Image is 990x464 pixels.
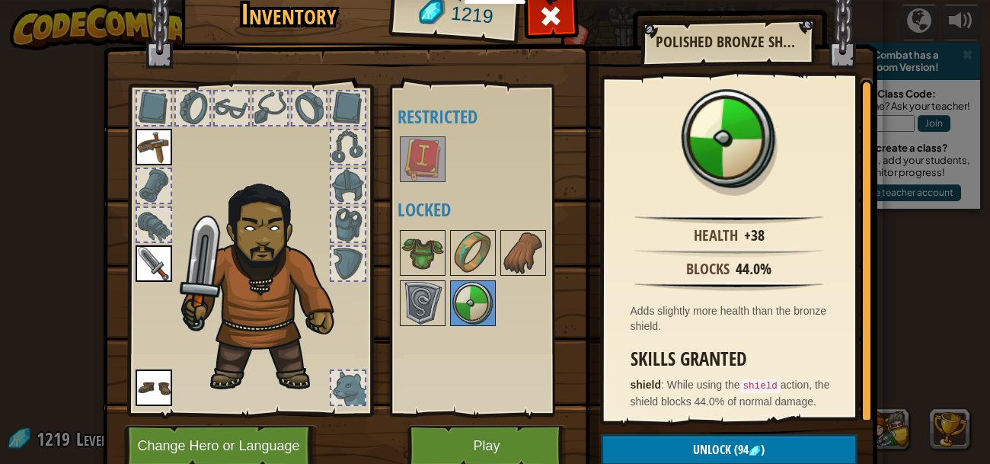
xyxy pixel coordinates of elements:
code: shield [739,379,780,393]
span: While using the action, the shield blocks 44.0% of normal damage. [631,379,830,408]
img: portrait.png [401,138,444,181]
span: (94 [731,441,749,458]
img: portrait.png [502,232,544,274]
img: portrait.png [136,129,172,165]
div: Adds slightly more health than the bronze shield. [631,303,835,334]
span: Unlock [693,441,731,458]
div: Health [694,225,738,247]
img: portrait.png [401,282,444,325]
span: : [661,379,667,391]
img: portrait.png [679,89,778,188]
h2: Polished Bronze Shield [656,34,799,50]
img: portrait.png [136,370,172,406]
img: hr.png [634,282,822,291]
h4: Locked [398,200,577,219]
img: portrait.png [136,245,172,282]
div: 44.0% [736,258,771,280]
span: ) [761,441,765,458]
img: hr.png [634,215,822,224]
img: hr.png [634,248,822,258]
h3: Skills Granted [631,349,835,370]
strong: shield [631,379,661,391]
img: portrait.png [452,282,494,325]
img: gem.png [749,445,761,457]
img: portrait.png [452,232,494,274]
div: Blocks [686,258,730,280]
div: +38 [744,225,765,247]
img: portrait.png [401,232,444,274]
img: duelist_hair.png [174,172,360,394]
h4: Restricted [398,107,577,126]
